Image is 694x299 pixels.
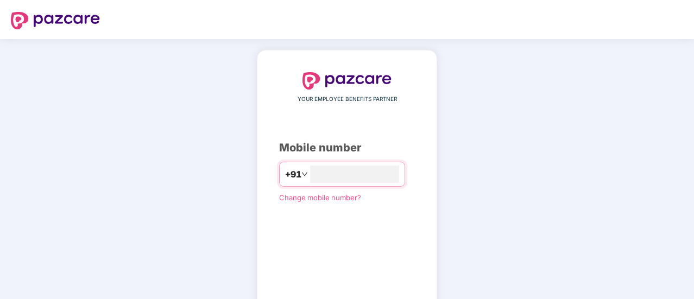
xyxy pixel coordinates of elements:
[285,168,301,181] span: +91
[279,139,415,156] div: Mobile number
[301,171,308,177] span: down
[279,193,361,202] a: Change mobile number?
[302,72,392,90] img: logo
[298,95,397,104] span: YOUR EMPLOYEE BENEFITS PARTNER
[11,12,100,29] img: logo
